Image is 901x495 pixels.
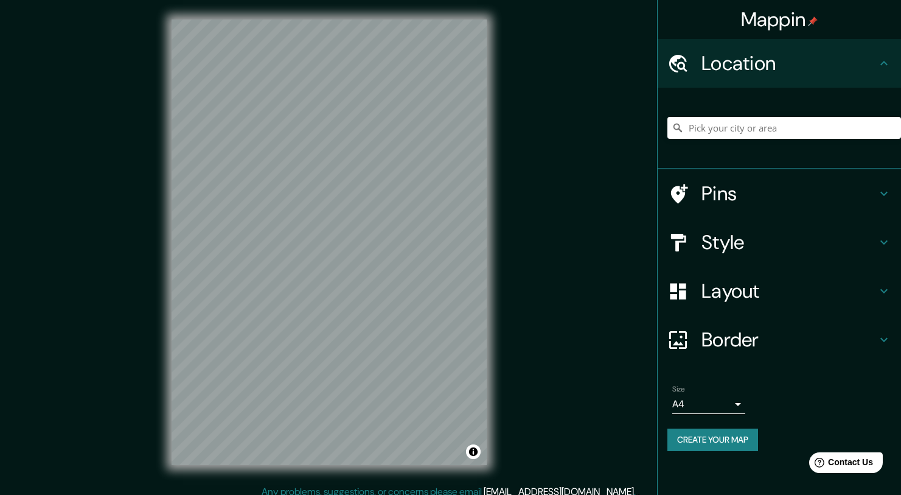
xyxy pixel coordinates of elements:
div: Border [658,315,901,364]
h4: Layout [701,279,877,303]
button: Toggle attribution [466,444,481,459]
input: Pick your city or area [667,117,901,139]
h4: Style [701,230,877,255]
div: Style [658,218,901,267]
label: Size [672,384,685,395]
h4: Pins [701,181,877,206]
div: Layout [658,267,901,315]
h4: Location [701,51,877,75]
canvas: Map [172,19,487,465]
div: A4 [672,395,745,414]
button: Create your map [667,429,758,451]
div: Location [658,39,901,88]
iframe: Help widget launcher [793,448,888,482]
div: Pins [658,169,901,218]
h4: Border [701,328,877,352]
img: pin-icon.png [808,16,818,26]
h4: Mappin [741,7,818,32]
